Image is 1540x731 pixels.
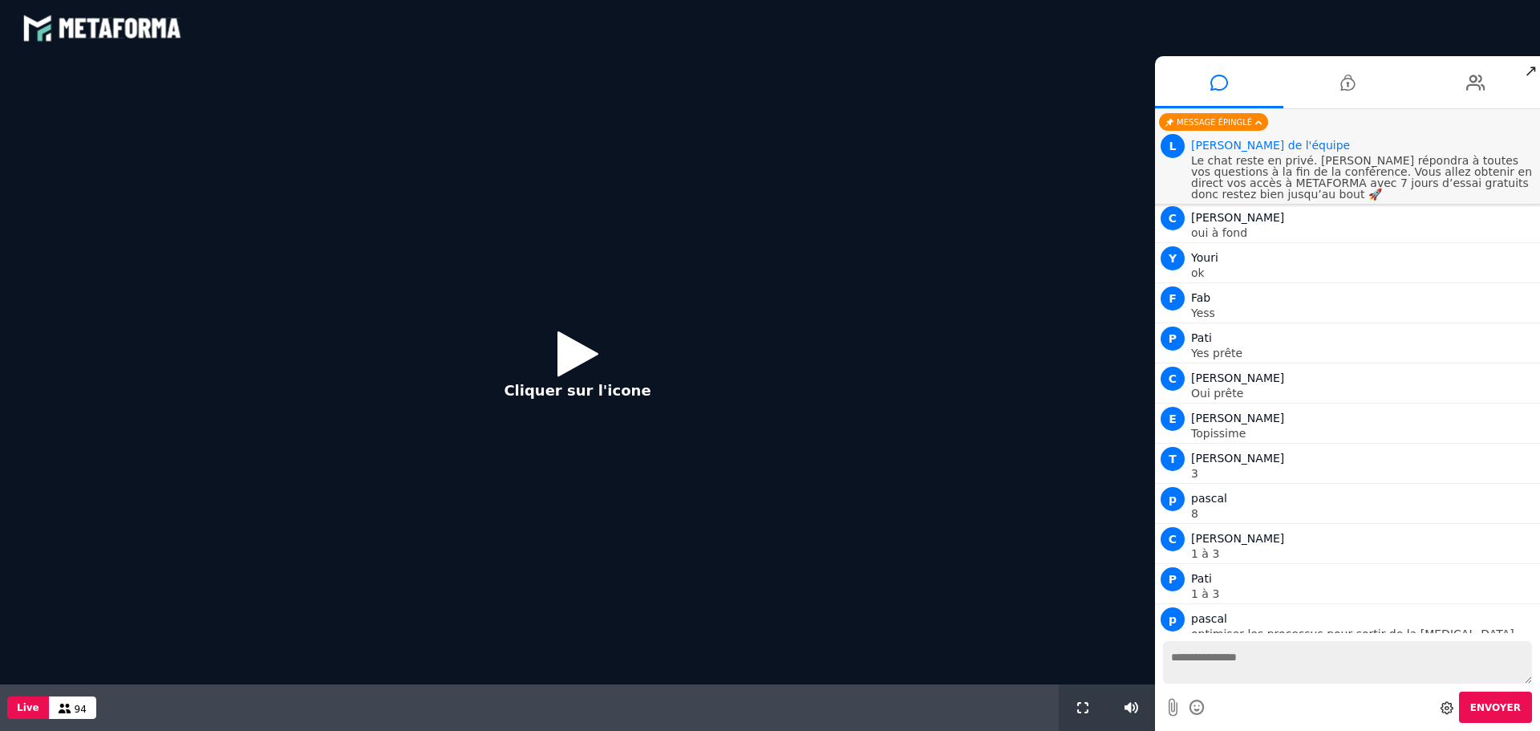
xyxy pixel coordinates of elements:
[1191,347,1536,359] p: Yes prête
[1191,388,1536,399] p: Oui prête
[1470,702,1521,713] span: Envoyer
[1161,527,1185,551] span: C
[1191,155,1536,200] p: Le chat reste en privé. [PERSON_NAME] répondra à toutes vos questions à la fin de la conférence. ...
[1161,206,1185,230] span: C
[1191,412,1284,424] span: [PERSON_NAME]
[1191,508,1536,519] p: 8
[1161,567,1185,591] span: P
[1191,267,1536,278] p: ok
[1159,113,1268,131] div: Message épinglé
[1161,607,1185,632] span: p
[1191,612,1227,625] span: pascal
[1191,532,1284,545] span: [PERSON_NAME]
[1191,372,1284,384] span: [PERSON_NAME]
[504,380,650,401] p: Cliquer sur l'icone
[1191,428,1536,439] p: Topissime
[1191,572,1212,585] span: Pati
[1191,331,1212,344] span: Pati
[1191,227,1536,238] p: oui à fond
[1191,468,1536,479] p: 3
[1191,139,1350,152] span: Animateur
[1161,447,1185,471] span: T
[1191,251,1218,264] span: Youri
[1161,134,1185,158] span: L
[1191,452,1284,465] span: [PERSON_NAME]
[1161,246,1185,270] span: Y
[1161,407,1185,431] span: E
[1191,307,1536,319] p: Yess
[1191,291,1210,304] span: Fab
[1161,327,1185,351] span: P
[1161,286,1185,311] span: F
[1522,56,1540,85] span: ↗
[1191,211,1284,224] span: [PERSON_NAME]
[1161,487,1185,511] span: p
[1161,367,1185,391] span: C
[75,704,87,715] span: 94
[1459,692,1532,723] button: Envoyer
[1191,628,1536,640] p: optimiser les processus pour sortir de la [MEDICAL_DATA]
[1191,588,1536,599] p: 1 à 3
[1191,548,1536,559] p: 1 à 3
[7,696,49,719] button: Live
[488,319,667,422] button: Cliquer sur l'icone
[1191,492,1227,505] span: pascal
